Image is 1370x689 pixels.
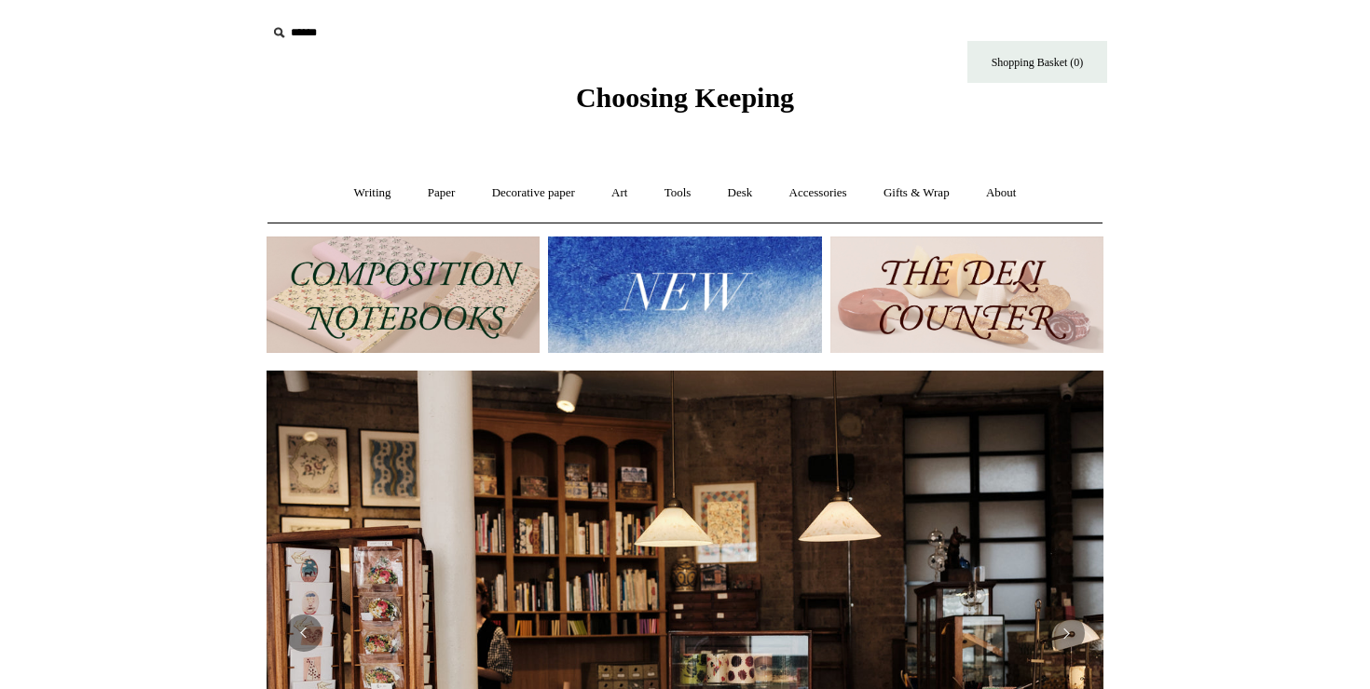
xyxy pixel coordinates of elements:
img: The Deli Counter [830,236,1103,353]
button: Next [1048,615,1085,652]
a: Desk [711,169,770,218]
a: Writing [337,169,408,218]
a: Gifts & Wrap [867,169,966,218]
a: Accessories [773,169,864,218]
img: New.jpg__PID:f73bdf93-380a-4a35-bcfe-7823039498e1 [548,236,821,353]
a: Tools [648,169,708,218]
button: Previous [285,615,322,652]
a: Shopping Basket (0) [967,41,1107,83]
a: Art [595,169,644,218]
a: About [969,169,1034,218]
span: Choosing Keeping [576,82,794,113]
a: Decorative paper [475,169,592,218]
img: 202302 Composition ledgers.jpg__PID:69722ee6-fa44-49dd-a067-31375e5d54ec [267,236,540,353]
a: Choosing Keeping [576,97,794,110]
a: Paper [411,169,473,218]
